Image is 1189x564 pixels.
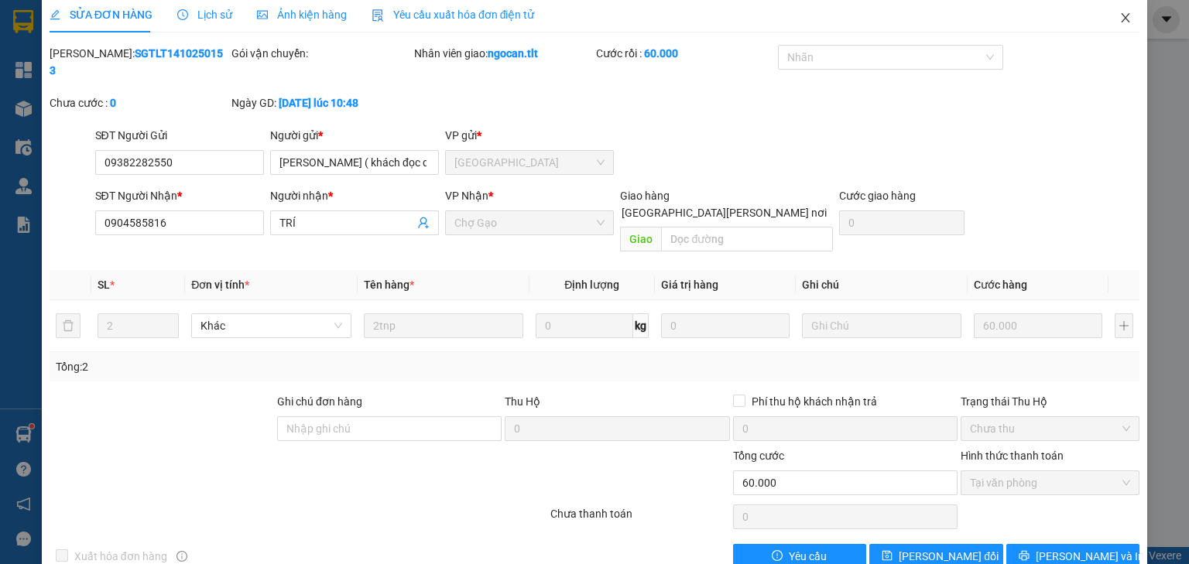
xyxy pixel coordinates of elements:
[50,94,228,111] div: Chưa cước :
[372,9,384,22] img: icon
[974,313,1102,338] input: 0
[364,313,523,338] input: VD: Bàn, Ghế
[505,395,540,408] span: Thu Hộ
[72,73,282,101] text: CGTLT1410250044
[661,279,718,291] span: Giá trị hàng
[98,279,110,291] span: SL
[372,9,535,21] span: Yêu cầu xuất hóa đơn điện tử
[445,190,488,202] span: VP Nhận
[1019,550,1030,562] span: printer
[56,313,81,338] button: delete
[9,111,344,152] div: Chợ Gạo
[733,449,784,462] span: Tổng cước
[620,227,661,251] span: Giao
[772,550,783,562] span: exclamation-circle
[257,9,268,20] span: picture
[661,313,790,338] input: 0
[644,47,678,60] b: 60.000
[961,393,1139,410] div: Trạng thái Thu Hộ
[488,47,538,60] b: ngocan.tlt
[414,45,593,62] div: Nhân viên giao:
[970,471,1130,494] span: Tại văn phòng
[596,45,775,62] div: Cước rồi :
[50,9,152,21] span: SỬA ĐƠN HÀNG
[796,270,968,300] th: Ghi chú
[177,9,232,21] span: Lịch sử
[50,47,223,77] b: SGTLT1410250153
[176,551,187,562] span: info-circle
[549,505,731,532] div: Chưa thanh toán
[277,395,362,408] label: Ghi chú đơn hàng
[364,279,414,291] span: Tên hàng
[200,314,341,337] span: Khác
[633,313,649,338] span: kg
[454,151,605,174] span: Sài Gòn
[974,279,1027,291] span: Cước hàng
[270,187,439,204] div: Người nhận
[257,9,347,21] span: Ảnh kiện hàng
[839,190,916,202] label: Cước giao hàng
[802,313,961,338] input: Ghi Chú
[231,94,410,111] div: Ngày GD:
[417,217,430,229] span: user-add
[445,127,614,144] div: VP gửi
[177,9,188,20] span: clock-circle
[56,358,460,375] div: Tổng: 2
[839,210,965,235] input: Cước giao hàng
[191,279,249,291] span: Đơn vị tính
[277,416,502,441] input: Ghi chú đơn hàng
[615,204,833,221] span: [GEOGRAPHIC_DATA][PERSON_NAME] nơi
[1115,313,1133,338] button: plus
[745,393,883,410] span: Phí thu hộ khách nhận trả
[95,127,264,144] div: SĐT Người Gửi
[564,279,619,291] span: Định lượng
[970,417,1130,440] span: Chưa thu
[50,45,228,79] div: [PERSON_NAME]:
[231,45,410,62] div: Gói vận chuyển:
[270,127,439,144] div: Người gửi
[95,187,264,204] div: SĐT Người Nhận
[1119,12,1132,24] span: close
[661,227,833,251] input: Dọc đường
[620,190,670,202] span: Giao hàng
[882,550,893,562] span: save
[110,97,116,109] b: 0
[454,211,605,234] span: Chợ Gạo
[50,9,60,20] span: edit
[961,449,1064,462] label: Hình thức thanh toán
[279,97,358,109] b: [DATE] lúc 10:48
